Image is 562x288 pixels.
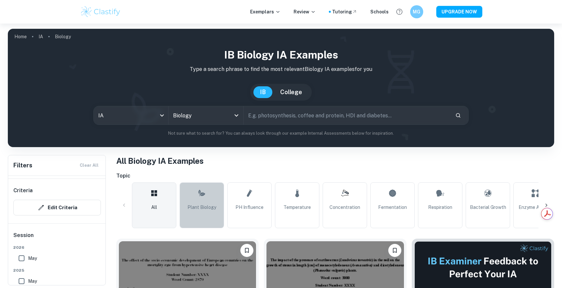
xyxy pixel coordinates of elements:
img: Clastify logo [80,5,121,18]
h1: All Biology IA Examples [116,155,554,167]
span: Respiration [428,204,452,211]
p: Not sure what to search for? You can always look through our example Internal Assessments below f... [13,130,549,137]
span: All [151,204,157,211]
span: 2025 [13,267,101,273]
button: UPGRADE NOW [436,6,482,18]
h1: IB Biology IA examples [13,47,549,63]
button: Bookmark [388,244,401,257]
img: profile cover [8,29,554,147]
span: May [28,278,37,285]
h6: Topic [116,172,554,180]
a: Home [14,32,27,41]
span: pH Influence [235,204,264,211]
input: E.g. photosynthesis, coffee and protein, HDI and diabetes... [244,106,450,125]
p: Type a search phrase to find the most relevant Biology IA examples for you [13,65,549,73]
button: MG [410,5,423,18]
p: Exemplars [250,8,281,15]
span: Plant Biology [187,204,216,211]
button: Edit Criteria [13,200,101,215]
span: 2026 [13,245,101,250]
button: College [274,86,309,98]
span: May [28,255,37,262]
button: Search [453,110,464,121]
h6: Filters [13,161,32,170]
span: Enzyme Activity [519,204,553,211]
button: Open [232,111,241,120]
h6: Criteria [13,187,33,195]
button: Bookmark [240,244,253,257]
a: Tutoring [332,8,357,15]
a: IA [39,32,43,41]
span: Bacterial Growth [470,204,506,211]
p: Review [294,8,316,15]
h6: Session [13,231,101,245]
span: Fermentation [378,204,407,211]
div: IA [94,106,168,125]
h6: MG [413,8,420,15]
span: Temperature [283,204,311,211]
a: Schools [370,8,389,15]
p: Biology [55,33,71,40]
button: Help and Feedback [394,6,405,17]
button: IB [253,86,272,98]
span: Concentration [329,204,360,211]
